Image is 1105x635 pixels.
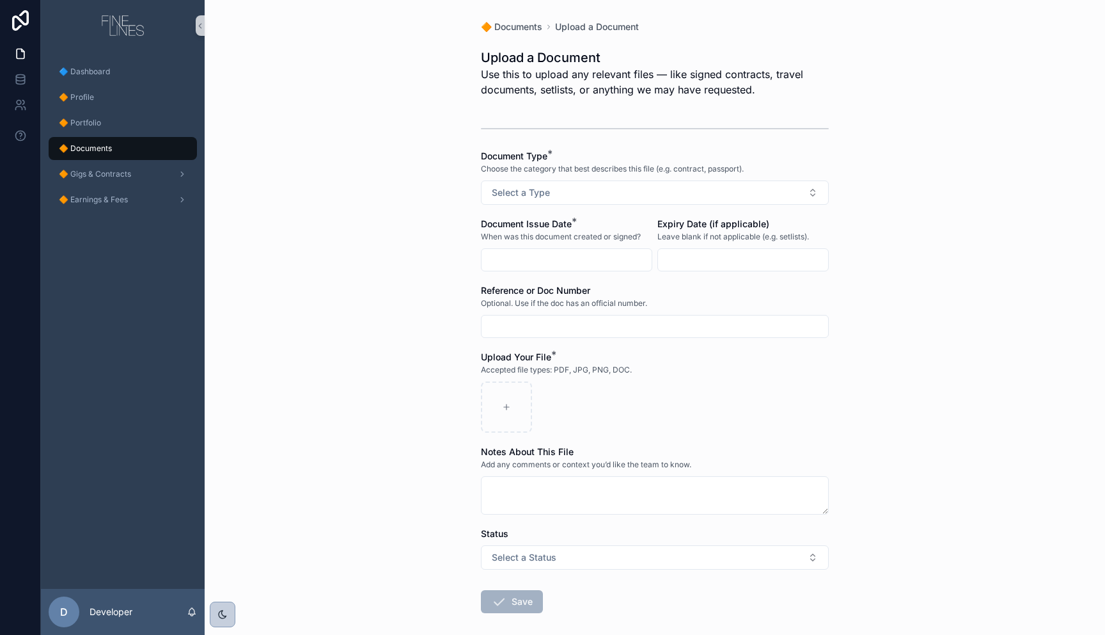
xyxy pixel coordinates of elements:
a: Upload a Document [555,20,639,33]
a: 🔶 Profile [49,86,197,109]
span: 🔶 Portfolio [59,118,101,128]
span: Status [481,528,508,539]
a: 🔶 Earnings & Fees [49,188,197,211]
a: 🔶 Portfolio [49,111,197,134]
span: Leave blank if not applicable (e.g. setlists). [657,232,809,242]
span: Choose the category that best describes this file (e.g. contract, passport). [481,164,744,174]
span: Use this to upload any relevant files — like signed contracts, travel documents, setlists, or any... [481,67,829,97]
h1: Upload a Document [481,49,829,67]
span: Notes About This File [481,446,574,457]
span: Upload Your File [481,351,551,362]
span: 🔶 Earnings & Fees [59,195,128,205]
span: Document Type [481,150,547,161]
span: 🔶 Gigs & Contracts [59,169,131,179]
a: 🔶 Documents [49,137,197,160]
span: Add any comments or context you’d like the team to know. [481,460,691,470]
span: Expiry Date (if applicable) [657,218,769,229]
img: App logo [102,15,144,36]
button: Select Button [481,181,829,205]
span: 🔷 Dashboard [59,67,110,77]
span: D [60,604,68,620]
span: Select a Status [492,551,556,564]
div: scrollable content [41,51,205,228]
span: Optional. Use if the doc has an official number. [481,298,647,309]
span: Select a Type [492,186,550,199]
span: Reference or Doc Number [481,285,590,296]
a: 🔶 Gigs & Contracts [49,163,197,186]
a: 🔷 Dashboard [49,60,197,83]
span: 🔶 Documents [59,143,112,154]
a: 🔶 Documents [481,20,542,33]
p: Developer [90,606,132,618]
span: Accepted file types: PDF, JPG, PNG, DOC. [481,365,632,375]
span: 🔶 Profile [59,92,94,102]
span: Document Issue Date [481,218,572,229]
span: When was this document created or signed? [481,232,641,242]
button: Select Button [481,545,829,570]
